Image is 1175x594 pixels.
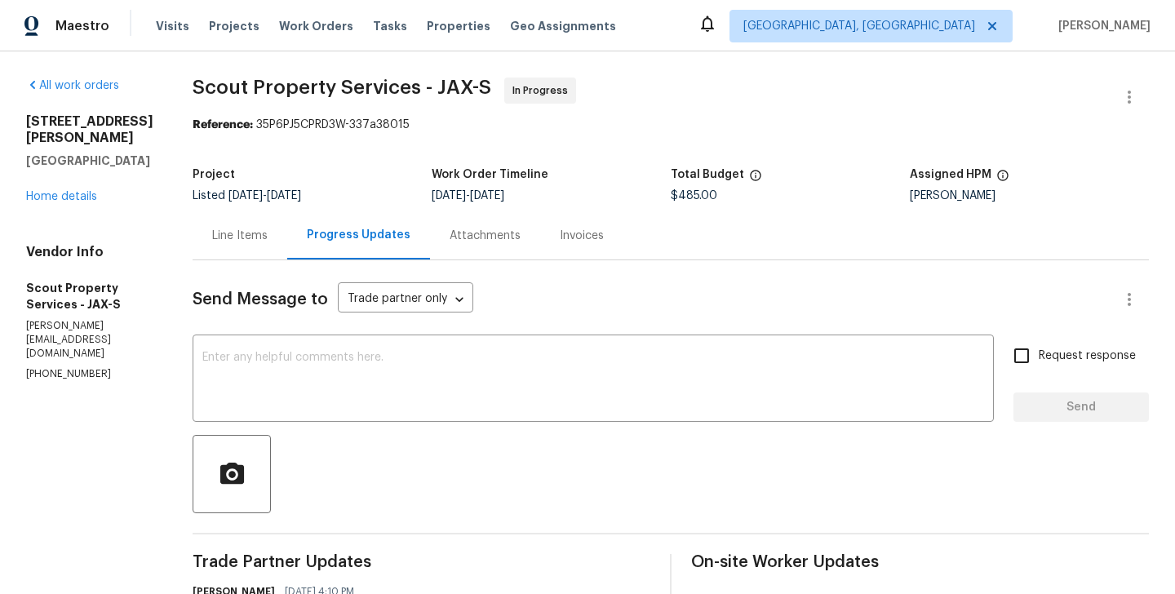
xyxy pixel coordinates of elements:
span: Listed [193,190,301,202]
div: Progress Updates [307,227,410,243]
h5: Assigned HPM [910,169,991,180]
span: Visits [156,18,189,34]
span: [GEOGRAPHIC_DATA], [GEOGRAPHIC_DATA] [743,18,975,34]
h2: [STREET_ADDRESS][PERSON_NAME] [26,113,153,146]
span: $485.00 [671,190,717,202]
h5: Project [193,169,235,180]
h5: Work Order Timeline [432,169,548,180]
p: [PERSON_NAME][EMAIL_ADDRESS][DOMAIN_NAME] [26,319,153,361]
h4: Vendor Info [26,244,153,260]
h5: Scout Property Services - JAX-S [26,280,153,313]
a: Home details [26,191,97,202]
div: 35P6PJ5CPRD3W-337a38015 [193,117,1149,133]
span: Trade Partner Updates [193,554,650,570]
span: Projects [209,18,259,34]
span: Work Orders [279,18,353,34]
span: The hpm assigned to this work order. [996,169,1009,190]
span: - [432,190,504,202]
span: [DATE] [470,190,504,202]
span: In Progress [512,82,574,99]
div: Invoices [560,228,604,244]
p: [PHONE_NUMBER] [26,367,153,381]
span: Scout Property Services - JAX-S [193,78,491,97]
h5: Total Budget [671,169,744,180]
span: Maestro [55,18,109,34]
div: Trade partner only [338,286,473,313]
span: On-site Worker Updates [691,554,1149,570]
span: [PERSON_NAME] [1052,18,1151,34]
span: Send Message to [193,291,328,308]
span: Request response [1039,348,1136,365]
b: Reference: [193,119,253,131]
div: [PERSON_NAME] [910,190,1149,202]
span: [DATE] [432,190,466,202]
span: Properties [427,18,490,34]
span: [DATE] [228,190,263,202]
h5: [GEOGRAPHIC_DATA] [26,153,153,169]
span: Geo Assignments [510,18,616,34]
span: The total cost of line items that have been proposed by Opendoor. This sum includes line items th... [749,169,762,190]
span: - [228,190,301,202]
div: Attachments [450,228,521,244]
div: Line Items [212,228,268,244]
span: Tasks [373,20,407,32]
span: [DATE] [267,190,301,202]
a: All work orders [26,80,119,91]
